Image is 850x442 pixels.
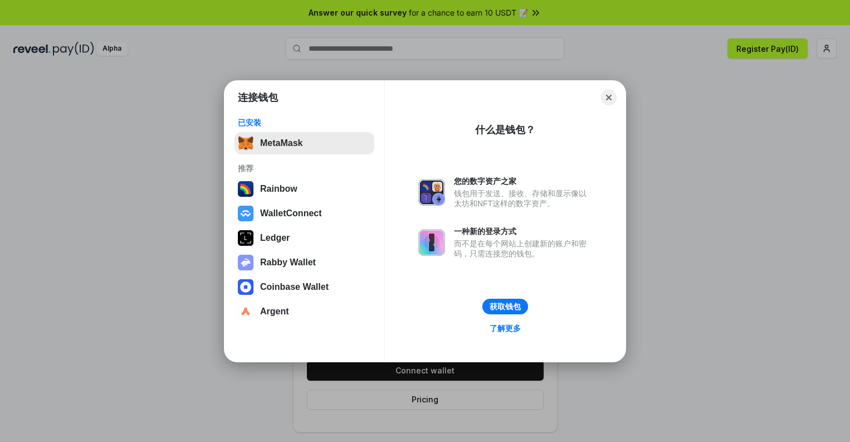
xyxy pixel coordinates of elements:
img: svg+xml,%3Csvg%20width%3D%2228%22%20height%3D%2228%22%20viewBox%3D%220%200%2028%2028%22%20fill%3D... [238,279,253,295]
div: Argent [260,307,289,317]
img: svg+xml,%3Csvg%20xmlns%3D%22http%3A%2F%2Fwww.w3.org%2F2000%2Fsvg%22%20fill%3D%22none%22%20viewBox... [238,255,253,270]
div: 而不是在每个网站上创建新的账户和密码，只需连接您的钱包。 [454,239,592,259]
button: Ledger [235,227,374,249]
div: 推荐 [238,163,371,173]
div: 您的数字资产之家 [454,176,592,186]
div: MetaMask [260,138,302,148]
img: svg+xml,%3Csvg%20xmlns%3D%22http%3A%2F%2Fwww.w3.org%2F2000%2Fsvg%22%20fill%3D%22none%22%20viewBox... [418,229,445,256]
img: svg+xml,%3Csvg%20fill%3D%22none%22%20height%3D%2233%22%20viewBox%3D%220%200%2035%2033%22%20width%... [238,135,253,151]
div: 已安装 [238,118,371,128]
button: Coinbase Wallet [235,276,374,298]
img: svg+xml,%3Csvg%20xmlns%3D%22http%3A%2F%2Fwww.w3.org%2F2000%2Fsvg%22%20fill%3D%22none%22%20viewBox... [418,179,445,206]
button: Rainbow [235,178,374,200]
div: 什么是钱包？ [475,123,535,137]
button: Argent [235,300,374,323]
button: WalletConnect [235,202,374,225]
h1: 连接钱包 [238,91,278,104]
img: svg+xml,%3Csvg%20width%3D%22120%22%20height%3D%22120%22%20viewBox%3D%220%200%20120%20120%22%20fil... [238,181,253,197]
div: Rainbow [260,184,297,194]
button: Rabby Wallet [235,251,374,274]
div: Rabby Wallet [260,258,316,268]
img: svg+xml,%3Csvg%20xmlns%3D%22http%3A%2F%2Fwww.w3.org%2F2000%2Fsvg%22%20width%3D%2228%22%20height%3... [238,230,253,246]
img: svg+xml,%3Csvg%20width%3D%2228%22%20height%3D%2228%22%20viewBox%3D%220%200%2028%2028%22%20fill%3D... [238,304,253,319]
div: Ledger [260,233,290,243]
a: 了解更多 [483,321,527,336]
img: svg+xml,%3Csvg%20width%3D%2228%22%20height%3D%2228%22%20viewBox%3D%220%200%2028%2028%22%20fill%3D... [238,206,253,221]
div: Coinbase Wallet [260,282,329,292]
div: 了解更多 [490,323,521,333]
div: 一种新的登录方式 [454,226,592,236]
button: 获取钱包 [482,299,528,314]
div: WalletConnect [260,208,322,218]
button: MetaMask [235,132,374,154]
div: 获取钱包 [490,302,521,312]
button: Close [601,90,617,105]
div: 钱包用于发送、接收、存储和显示像以太坊和NFT这样的数字资产。 [454,188,592,208]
